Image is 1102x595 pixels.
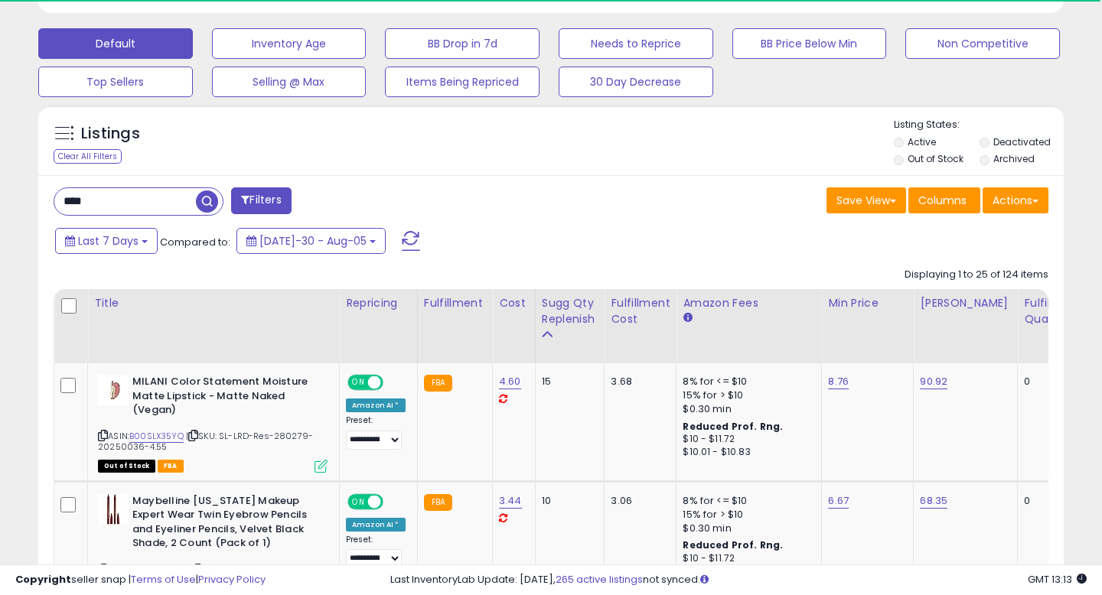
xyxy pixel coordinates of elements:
span: All listings that are currently out of stock and unavailable for purchase on Amazon [98,460,155,473]
div: seller snap | | [15,573,266,587]
div: Preset: [346,415,406,450]
b: Reduced Prof. Rng. [683,420,783,433]
button: Top Sellers [38,67,193,97]
div: 15% for > $10 [683,508,810,522]
small: Amazon Fees. [683,311,692,325]
label: Archived [993,152,1035,165]
a: 6.67 [828,493,849,509]
div: Last InventoryLab Update: [DATE], not synced. [390,573,1087,587]
div: 3.06 [611,494,664,508]
b: Maybelline [US_STATE] Makeup Expert Wear Twin Eyebrow Pencils and Eyeliner Pencils, Velvet Black ... [132,494,318,554]
a: 8.76 [828,374,849,389]
span: Last 7 Days [78,233,139,249]
th: Please note that this number is a calculation based on your required days of coverage and your ve... [535,289,605,363]
div: $0.30 min [683,522,810,535]
a: 90.92 [920,374,947,389]
span: FBA [158,460,184,473]
div: Fulfillment [424,295,486,311]
div: $10 - $11.72 [683,433,810,446]
label: Out of Stock [908,152,963,165]
div: Fulfillment Cost [611,295,670,327]
div: 0 [1024,375,1071,389]
span: ON [349,376,368,389]
div: Fulfillable Quantity [1024,295,1077,327]
button: Inventory Age [212,28,367,59]
button: Default [38,28,193,59]
div: Amazon Fees [683,295,815,311]
div: Preset: [346,535,406,569]
div: Repricing [346,295,411,311]
a: Terms of Use [131,572,196,587]
b: Reduced Prof. Rng. [683,538,783,551]
span: | SKU: SL-LRD-Res-280279-20250036-4.55 [98,430,313,453]
div: Amazon AI * [346,398,406,412]
a: Privacy Policy [198,572,266,587]
span: Compared to: [160,235,230,249]
div: 3.68 [611,375,664,389]
div: 10 [542,494,593,508]
div: 8% for <= $10 [683,375,810,389]
div: $10.01 - $10.83 [683,446,810,459]
button: BB Price Below Min [732,28,887,59]
div: 0 [1024,494,1071,508]
div: Displaying 1 to 25 of 124 items [905,268,1048,282]
a: 265 active listings [556,572,643,587]
span: 2025-08-13 13:13 GMT [1028,572,1087,587]
button: Non Competitive [905,28,1060,59]
span: Columns [918,193,967,208]
div: Clear All Filters [54,149,122,164]
span: [DATE]-30 - Aug-05 [259,233,367,249]
a: B00SLX35YQ [129,430,184,443]
div: 15 [542,375,593,389]
img: 41SRJruSXuL._SL40_.jpg [98,494,129,525]
img: 31G6Wa2K2hL._SL40_.jpg [98,375,129,405]
label: Active [908,135,936,148]
div: Cost [499,295,529,311]
div: $0.30 min [683,402,810,416]
strong: Copyright [15,572,71,587]
div: Sugg Qty Replenish [542,295,598,327]
button: Columns [908,187,980,213]
button: 30 Day Decrease [559,67,713,97]
button: Needs to Reprice [559,28,713,59]
div: Title [94,295,333,311]
span: ON [349,495,368,508]
button: BB Drop in 7d [385,28,540,59]
button: Items Being Repriced [385,67,540,97]
button: [DATE]-30 - Aug-05 [236,228,386,254]
label: Deactivated [993,135,1051,148]
div: [PERSON_NAME] [920,295,1011,311]
a: 68.35 [920,493,947,509]
div: ASIN: [98,375,328,471]
div: Min Price [828,295,907,311]
small: FBA [424,375,452,392]
a: 3.44 [499,493,522,509]
span: OFF [381,495,406,508]
button: Last 7 Days [55,228,158,254]
h5: Listings [81,123,140,145]
b: MILANI Color Statement Moisture Matte Lipstick - Matte Naked (Vegan) [132,375,318,421]
p: Listing States: [894,118,1065,132]
button: Save View [826,187,906,213]
div: Amazon AI * [346,518,406,532]
div: 8% for <= $10 [683,494,810,508]
a: 4.60 [499,374,521,389]
button: Selling @ Max [212,67,367,97]
button: Filters [231,187,291,214]
button: Actions [983,187,1048,213]
span: OFF [381,376,406,389]
small: FBA [424,494,452,511]
div: 15% for > $10 [683,389,810,402]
